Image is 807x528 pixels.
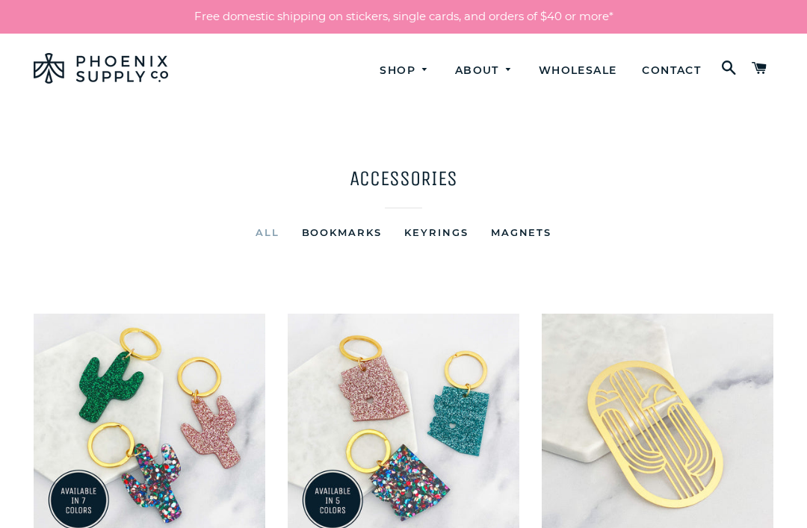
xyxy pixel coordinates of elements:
a: About [444,51,525,90]
a: Bookmarks [291,223,394,241]
h1: Accessories [34,164,773,193]
a: Contact [631,51,712,90]
a: Wholesale [528,51,628,90]
a: Keyrings [393,223,480,241]
a: All [244,223,291,241]
a: Magnets [480,223,563,241]
a: Shop [368,51,441,90]
img: Phoenix Supply Co. [34,53,168,84]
